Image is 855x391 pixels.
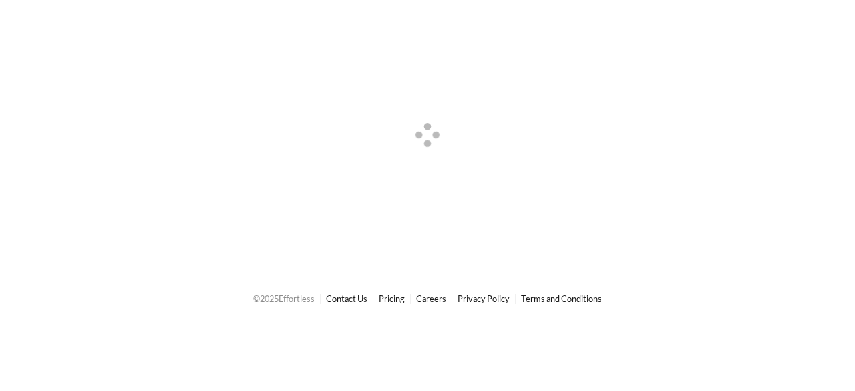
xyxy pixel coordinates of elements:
a: Terms and Conditions [521,293,602,304]
a: Pricing [379,293,405,304]
span: © 2025 Effortless [253,293,315,304]
a: Careers [416,293,446,304]
a: Privacy Policy [458,293,510,304]
a: Contact Us [326,293,367,304]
